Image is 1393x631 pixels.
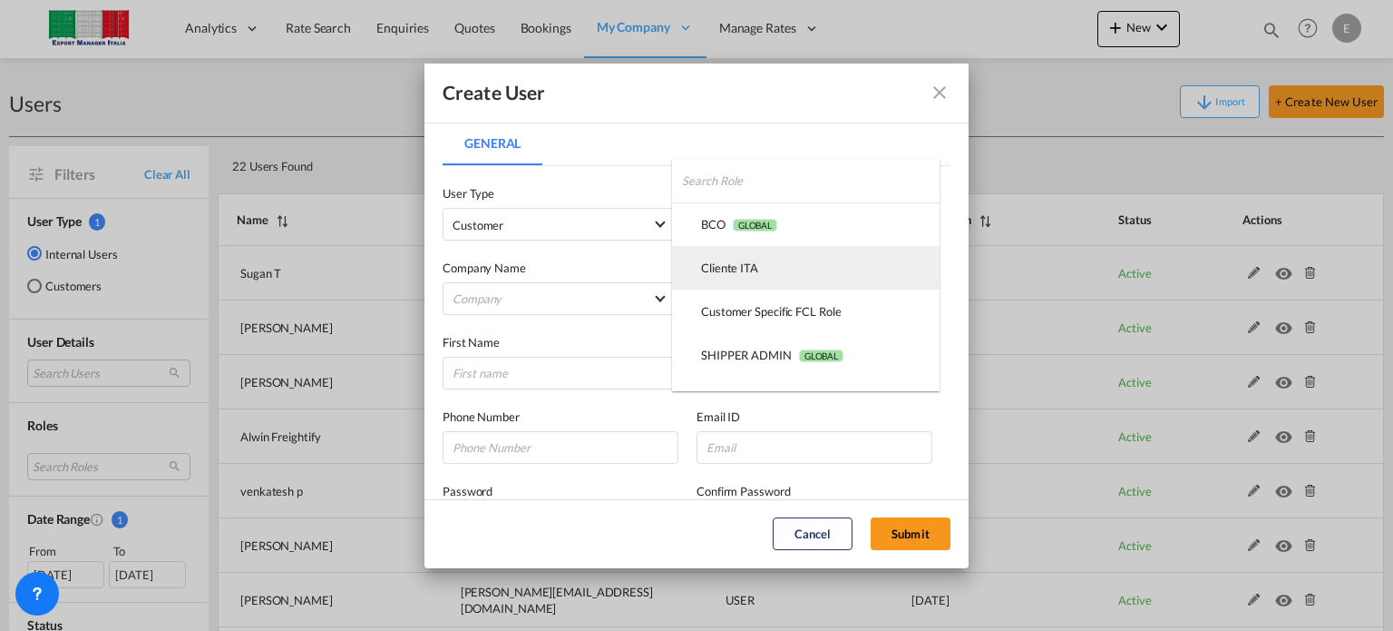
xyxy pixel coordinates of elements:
[701,303,841,320] div: Customer Specific FCL Role
[701,390,842,407] div: SHIPPER TRACK
[733,219,777,232] span: GLOBAL
[701,347,843,363] div: SHIPPER ADMIN
[799,350,843,362] span: GLOBAL
[682,159,940,202] input: Search Role
[701,260,758,276] div: Cliente ITA
[701,216,777,232] div: BCO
